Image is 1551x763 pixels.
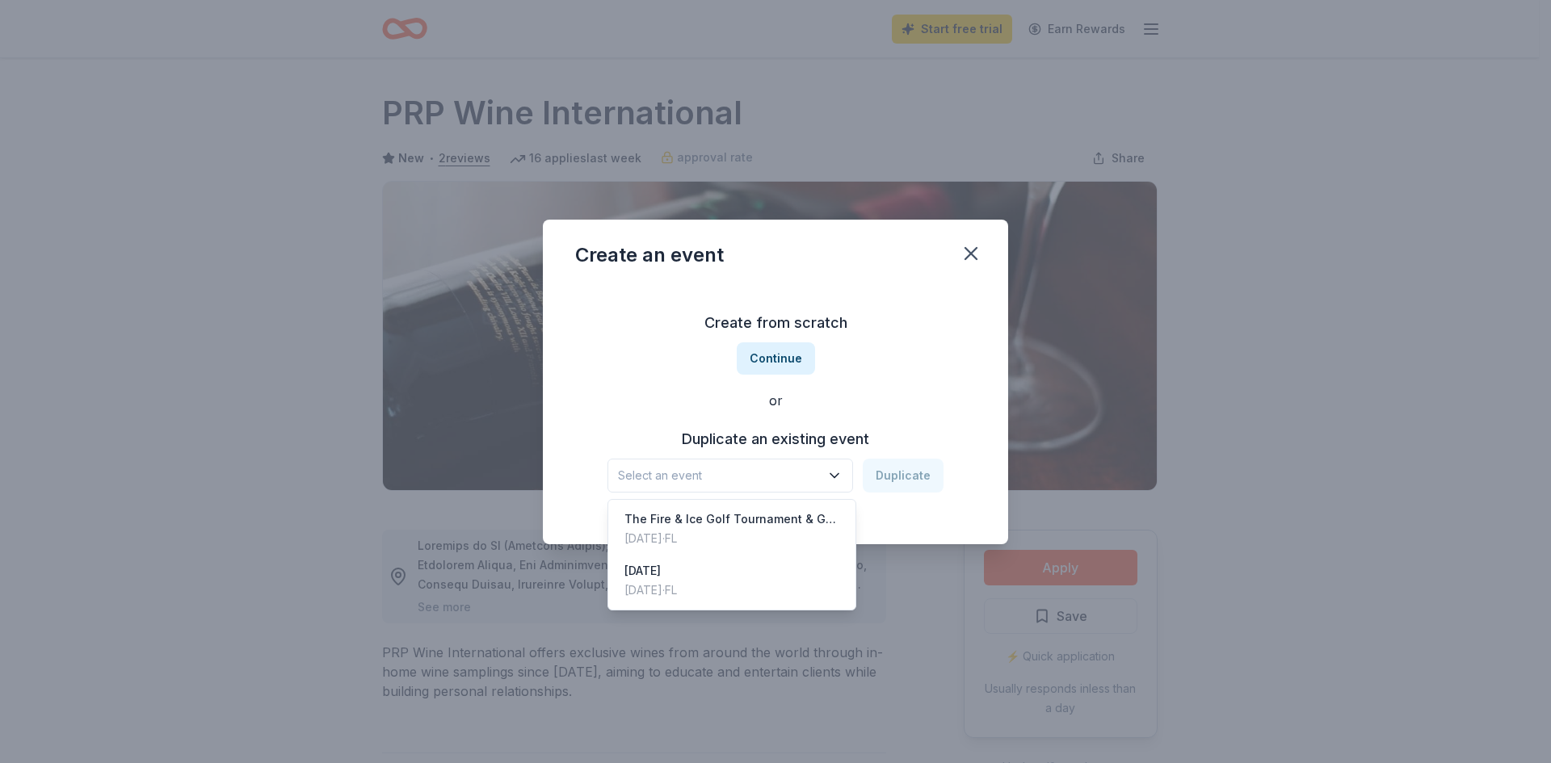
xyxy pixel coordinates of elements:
div: [DATE] · FL [624,581,677,600]
span: Select an event [618,466,820,485]
div: The Fire & Ice Golf Tournament & Gala [624,509,839,529]
div: Select an event [607,499,856,610]
div: [DATE] [624,561,677,581]
button: Select an event [607,459,853,493]
div: [DATE] · FL [624,529,839,548]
